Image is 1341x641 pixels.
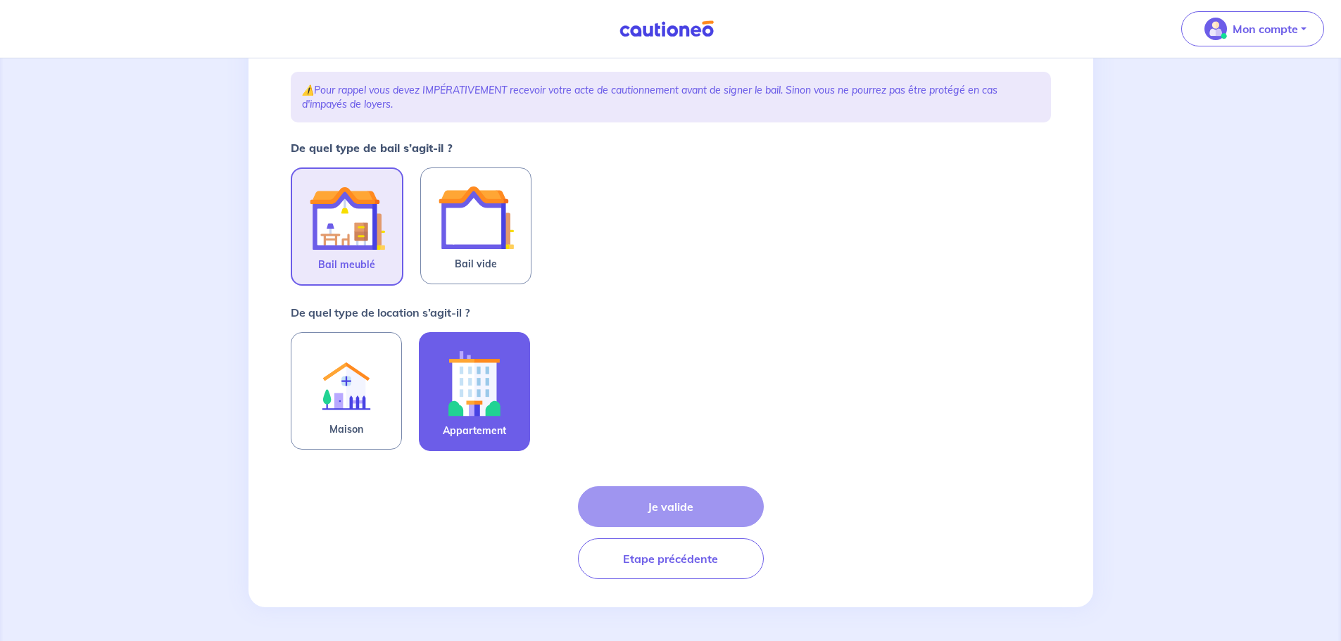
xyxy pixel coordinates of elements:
[302,84,997,110] em: Pour rappel vous devez IMPÉRATIVEMENT recevoir votre acte de cautionnement avant de signer le bai...
[1181,11,1324,46] button: illu_account_valid_menu.svgMon compte
[1233,20,1298,37] p: Mon compte
[438,179,514,255] img: illu_empty_lease.svg
[578,538,764,579] button: Etape précédente
[443,422,506,439] span: Appartement
[291,304,470,321] p: De quel type de location s’agit-il ?
[614,20,719,38] img: Cautioneo
[455,255,497,272] span: Bail vide
[436,344,512,422] img: illu_apartment.svg
[329,421,363,438] span: Maison
[291,141,453,155] strong: De quel type de bail s’agit-il ?
[308,344,384,421] img: illu_rent.svg
[318,256,375,273] span: Bail meublé
[309,180,385,256] img: illu_furnished_lease.svg
[1204,18,1227,40] img: illu_account_valid_menu.svg
[302,83,1040,111] p: ⚠️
